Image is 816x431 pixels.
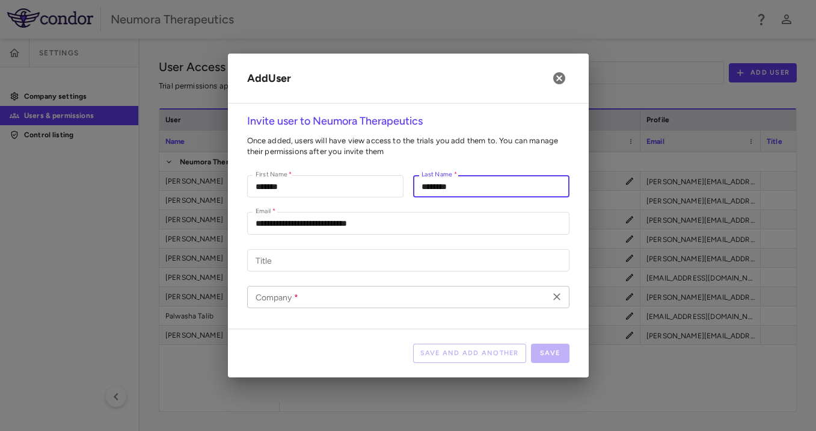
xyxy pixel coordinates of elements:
[247,135,569,157] p: Once added, users will have view access to the trials you add them to. You can manage their permi...
[256,170,292,180] label: First Name
[548,288,565,305] button: Clear
[247,113,569,129] h6: Invite user to Neumora Therapeutics
[247,70,291,87] h6: Add User
[422,170,457,180] label: Last Name
[256,206,275,217] label: Email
